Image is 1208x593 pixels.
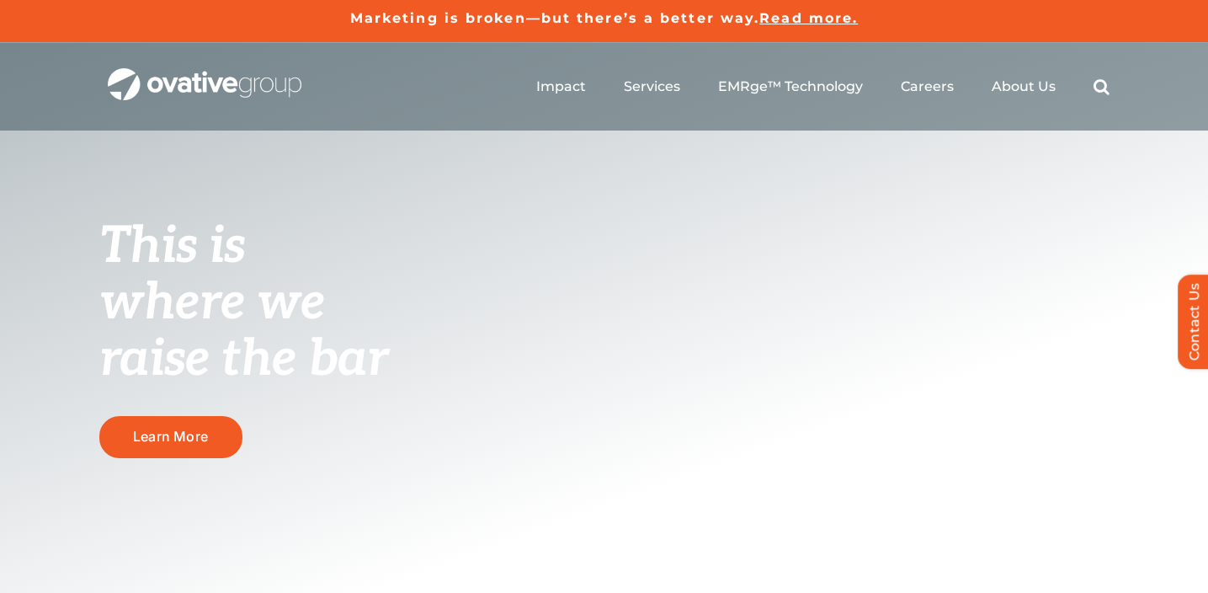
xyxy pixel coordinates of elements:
[536,78,586,95] a: Impact
[99,273,388,390] span: where we raise the bar
[108,67,301,83] a: OG_Full_horizontal_WHT
[992,78,1056,95] a: About Us
[99,416,242,457] a: Learn More
[1094,78,1110,95] a: Search
[133,429,208,445] span: Learn More
[718,78,863,95] a: EMRge™ Technology
[536,60,1110,114] nav: Menu
[624,78,680,95] a: Services
[901,78,954,95] a: Careers
[99,216,246,277] span: This is
[350,10,760,26] a: Marketing is broken—but there’s a better way.
[759,10,858,26] a: Read more.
